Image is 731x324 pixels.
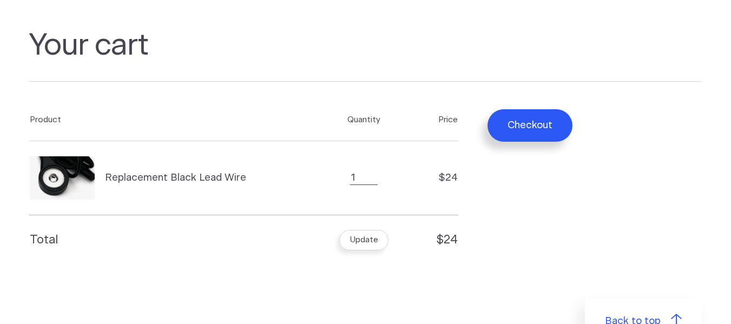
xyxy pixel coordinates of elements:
[339,230,388,251] button: Update
[29,215,315,265] th: Total
[413,141,458,215] td: $24
[413,99,458,141] th: Price
[413,215,458,265] td: $24
[315,99,413,141] th: Quantity
[30,156,300,200] a: Replacement Black Lead Wire
[488,109,572,142] button: Checkout
[29,99,315,141] th: Product
[29,28,702,82] h1: Your cart
[105,170,246,186] span: Replacement Black Lead Wire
